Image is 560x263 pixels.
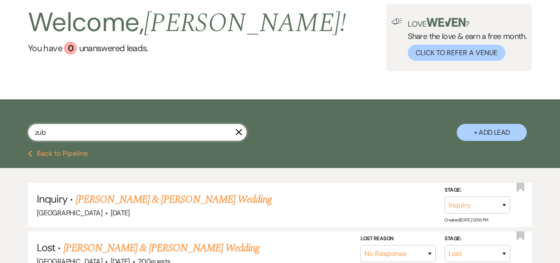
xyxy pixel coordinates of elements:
[37,208,102,217] span: [GEOGRAPHIC_DATA]
[37,192,67,206] span: Inquiry
[444,217,488,223] span: Created: [DATE] 12:56 PM
[28,150,88,157] button: Back to Pipeline
[408,45,505,61] button: Click to Refer a Venue
[28,42,346,55] a: You have 0 unanswered leads.
[37,241,55,254] span: Lost
[408,18,527,28] p: Love ?
[360,234,436,244] label: Lost Reason
[28,4,346,42] h2: Welcome,
[444,186,510,195] label: Stage:
[444,234,510,244] label: Stage:
[111,208,130,217] span: [DATE]
[28,124,247,141] input: Search by name, event date, email address or phone number
[402,18,527,61] div: Share the love & earn a free month.
[392,18,402,25] img: loud-speaker-illustration.svg
[457,124,527,141] button: + Add Lead
[64,42,77,55] div: 0
[63,240,259,256] a: [PERSON_NAME] & [PERSON_NAME] Wedding
[76,192,272,207] a: [PERSON_NAME] & [PERSON_NAME] Wedding
[144,3,346,43] span: [PERSON_NAME] !
[427,18,465,27] img: weven-logo-green.svg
